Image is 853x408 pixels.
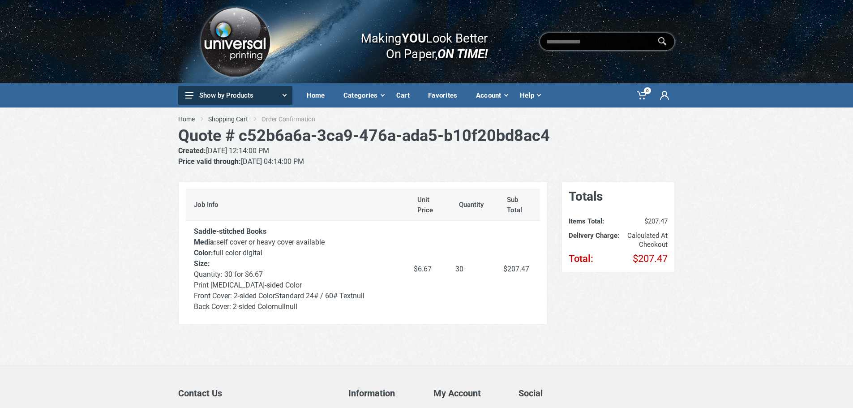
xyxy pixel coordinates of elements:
[437,46,488,61] i: ON TIME!
[422,83,470,107] a: Favorites
[409,221,451,318] td: $6.67
[208,115,261,124] li: Shopping Cart
[178,146,206,155] b: Created:
[623,231,667,249] label: Calculated At Checkout
[409,189,451,221] th: Unit Price: activate to sort column ascending
[300,83,337,107] a: Home
[178,157,241,166] b: Price valid through:
[178,86,292,105] button: Show by Products
[623,217,667,226] label: $207.47
[337,86,390,105] div: Categories
[178,115,675,124] nav: breadcrumb
[623,254,667,263] label: $207.47
[343,21,488,62] div: Making Look Better On Paper,
[569,217,623,226] label: Items Total:
[402,30,426,46] b: YOU
[514,86,546,105] div: Help
[178,388,335,399] h5: Contact Us
[261,115,329,124] li: Order Confirmation
[390,86,422,105] div: Cart
[422,86,470,105] div: Favorites
[194,227,266,236] strong: Saddle-stitched Books
[194,238,216,246] strong: Media:
[499,221,540,318] td: $207.47
[186,221,410,318] td: self cover or heavy cover available full color digital Quantity: 30 for $6.67 Print [MEDICAL_DATA...
[451,221,499,318] td: 30
[470,86,514,105] div: Account
[433,388,505,399] h5: My Account
[569,254,623,263] label: Total:
[194,249,213,257] strong: Color:
[194,259,210,268] strong: Size:
[197,4,273,80] img: Logo.png
[569,231,623,240] label: Delivery Charge:
[451,189,499,221] th: Quantity: activate to sort column ascending
[178,115,195,124] a: Home
[178,124,675,167] div: [DATE] 12:14:00 PM [DATE] 04:14:00 PM
[186,189,410,221] th: Job Info: activate to sort column descending
[178,126,675,146] h1: Quote # c52b6a6a-3ca9-476a-ada5-b10f20bd8ac4
[499,189,540,221] th: Sub Total: activate to sort column ascending
[519,388,675,399] h5: Social
[644,87,651,94] span: 0
[631,83,654,107] a: 0
[300,86,337,105] div: Home
[348,388,420,399] h5: Information
[390,83,422,107] a: Cart
[569,189,668,204] h3: Totals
